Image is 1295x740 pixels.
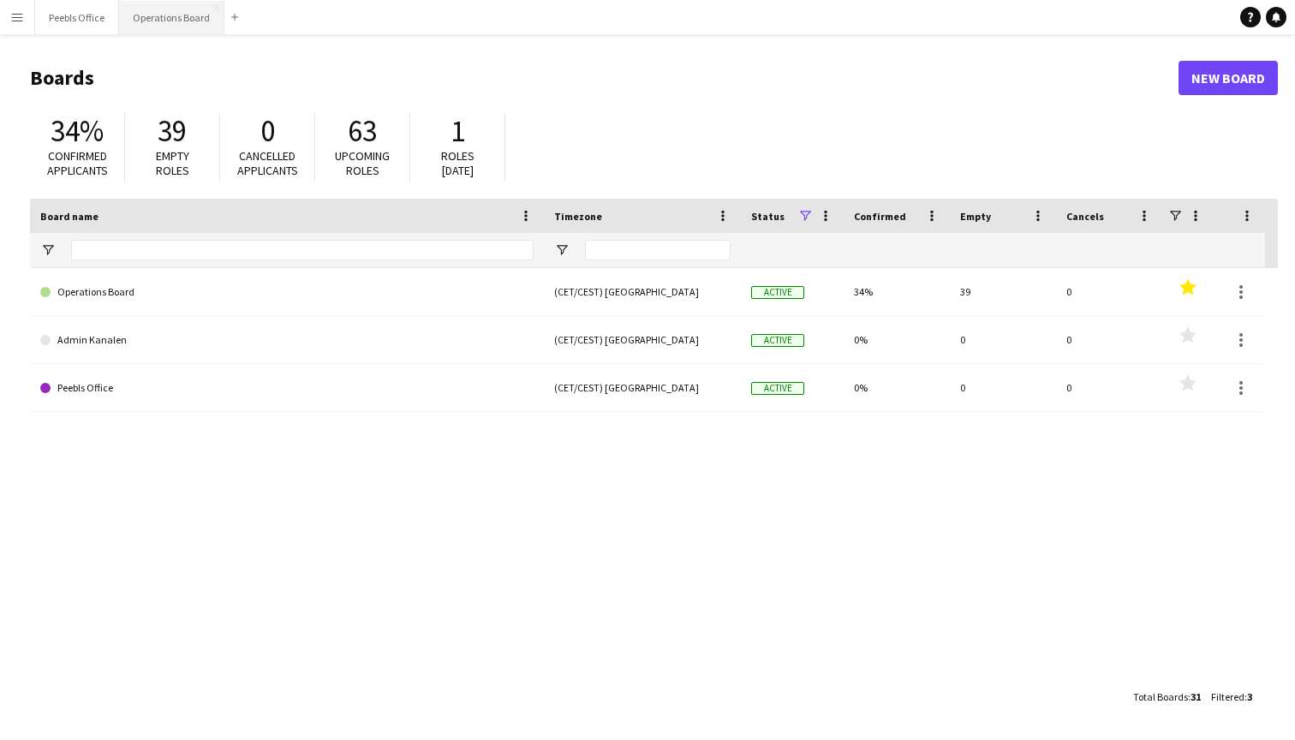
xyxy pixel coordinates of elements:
a: New Board [1179,61,1278,95]
span: Confirmed applicants [47,148,108,178]
span: Timezone [554,210,602,223]
span: Empty [960,210,991,223]
div: (CET/CEST) [GEOGRAPHIC_DATA] [544,316,741,363]
span: Confirmed [854,210,906,223]
input: Timezone Filter Input [585,240,731,260]
a: Peebls Office [40,364,534,412]
div: : [1133,680,1201,713]
div: 0% [844,364,950,411]
span: Active [751,382,804,395]
div: 0% [844,316,950,363]
h1: Boards [30,65,1179,91]
div: 0 [950,364,1056,411]
span: Roles [DATE] [441,148,474,178]
button: Open Filter Menu [554,242,570,258]
div: 0 [1056,316,1162,363]
span: Cancelled applicants [237,148,298,178]
button: Open Filter Menu [40,242,56,258]
span: 63 [348,112,377,150]
span: Status [751,210,785,223]
span: Empty roles [156,148,189,178]
span: Board name [40,210,98,223]
div: 39 [950,268,1056,315]
span: Cancels [1066,210,1104,223]
span: Filtered [1211,690,1244,703]
span: 3 [1247,690,1252,703]
div: 34% [844,268,950,315]
div: 0 [1056,364,1162,411]
a: Operations Board [40,268,534,316]
div: 0 [950,316,1056,363]
input: Board name Filter Input [71,240,534,260]
span: 31 [1191,690,1201,703]
div: (CET/CEST) [GEOGRAPHIC_DATA] [544,364,741,411]
div: 0 [1056,268,1162,315]
span: 34% [51,112,104,150]
div: (CET/CEST) [GEOGRAPHIC_DATA] [544,268,741,315]
span: Active [751,334,804,347]
button: Operations Board [119,1,224,34]
div: : [1211,680,1252,713]
span: 1 [451,112,465,150]
button: Peebls Office [35,1,119,34]
span: Total Boards [1133,690,1188,703]
span: Upcoming roles [335,148,390,178]
span: 39 [158,112,187,150]
span: Active [751,286,804,299]
a: Admin Kanalen [40,316,534,364]
span: 0 [260,112,275,150]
